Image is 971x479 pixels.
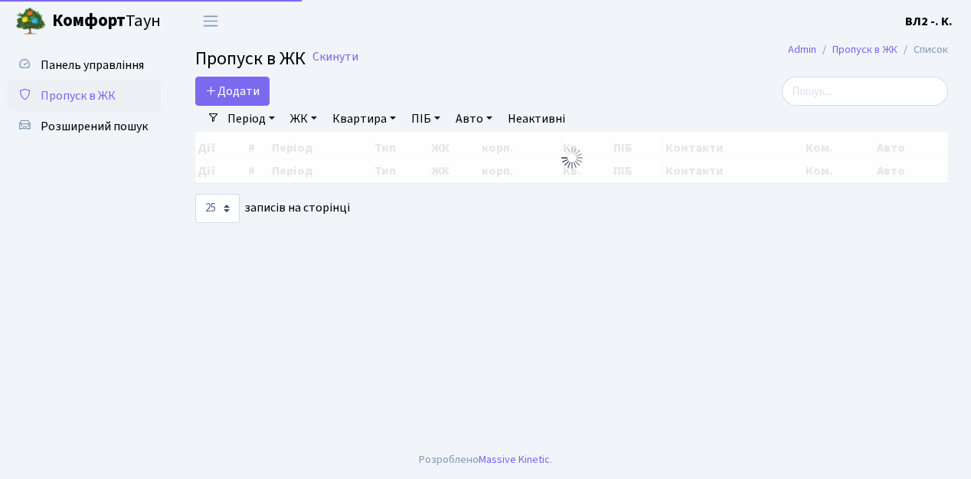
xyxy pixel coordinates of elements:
a: Розширений пошук [8,111,161,142]
a: ПІБ [405,106,446,132]
span: Таун [52,8,161,34]
a: Пропуск в ЖК [832,41,897,57]
span: Панель управління [41,57,144,74]
a: Неактивні [502,106,571,132]
img: Обробка... [560,146,584,170]
span: Розширений пошук [41,118,148,135]
a: ЖК [284,106,323,132]
a: Admin [788,41,816,57]
select: записів на сторінці [195,194,240,223]
a: Massive Kinetic [479,451,550,468]
label: записів на сторінці [195,194,350,223]
div: Розроблено . [419,451,552,468]
li: Список [897,41,948,58]
a: Період [221,106,281,132]
a: Квартира [326,106,402,132]
button: Переключити навігацію [191,8,230,34]
input: Пошук... [782,77,948,106]
b: ВЛ2 -. К. [905,13,953,30]
span: Додати [205,83,260,100]
span: Пропуск в ЖК [195,45,306,72]
a: Додати [195,77,270,106]
a: Пропуск в ЖК [8,80,161,111]
img: logo.png [15,6,46,37]
a: ВЛ2 -. К. [905,12,953,31]
b: Комфорт [52,8,126,33]
a: Авто [450,106,499,132]
span: Пропуск в ЖК [41,87,116,104]
a: Панель управління [8,50,161,80]
a: Скинути [312,50,358,64]
nav: breadcrumb [765,34,971,66]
